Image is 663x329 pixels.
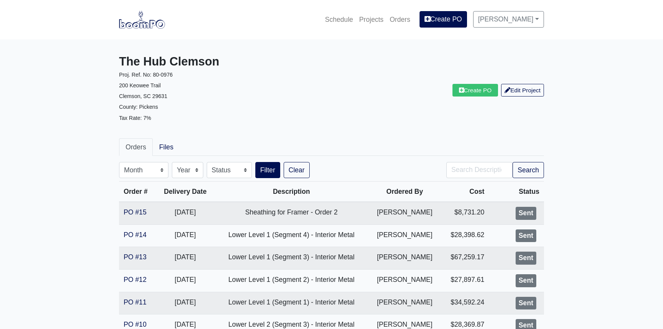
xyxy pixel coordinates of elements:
[214,292,369,314] td: Lower Level 1 (Segment 1) - Interior Metal
[441,269,489,292] td: $27,897.61
[489,182,544,202] th: Status
[119,55,326,69] h3: The Hub Clemson
[156,269,214,292] td: [DATE]
[501,84,544,97] a: Edit Project
[156,224,214,247] td: [DATE]
[119,72,173,78] small: Proj. Ref. No: 80-0976
[124,253,147,261] a: PO #13
[284,162,310,178] a: Clear
[153,138,180,156] a: Files
[156,182,214,202] th: Delivery Date
[119,104,158,110] small: County: Pickens
[214,202,369,224] td: Sheathing for Framer - Order 2
[119,182,156,202] th: Order #
[369,247,441,270] td: [PERSON_NAME]
[420,11,467,27] a: Create PO
[473,11,544,27] a: [PERSON_NAME]
[156,202,214,224] td: [DATE]
[441,247,489,270] td: $67,259.17
[369,202,441,224] td: [PERSON_NAME]
[441,292,489,314] td: $34,592.24
[124,276,147,283] a: PO #12
[516,274,536,287] div: Sent
[124,231,147,239] a: PO #14
[369,292,441,314] td: [PERSON_NAME]
[369,269,441,292] td: [PERSON_NAME]
[124,298,147,306] a: PO #11
[214,269,369,292] td: Lower Level 1 (Segment 2) - Interior Metal
[356,11,387,28] a: Projects
[516,229,536,242] div: Sent
[119,82,161,88] small: 200 Keowee Trail
[119,115,151,121] small: Tax Rate: 7%
[441,224,489,247] td: $28,398.62
[387,11,413,28] a: Orders
[322,11,356,28] a: Schedule
[513,162,544,178] button: Search
[446,162,513,178] input: Search
[214,182,369,202] th: Description
[369,182,441,202] th: Ordered By
[119,138,153,156] a: Orders
[119,93,167,99] small: Clemson, SC 29631
[156,247,214,270] td: [DATE]
[452,84,498,97] a: Create PO
[516,297,536,310] div: Sent
[255,162,280,178] button: Filter
[124,321,147,328] a: PO #10
[214,224,369,247] td: Lower Level 1 (Segment 4) - Interior Metal
[516,207,536,220] div: Sent
[441,202,489,224] td: $8,731.20
[441,182,489,202] th: Cost
[369,224,441,247] td: [PERSON_NAME]
[124,208,147,216] a: PO #15
[214,247,369,270] td: Lower Level 1 (Segment 3) - Interior Metal
[516,252,536,265] div: Sent
[156,292,214,314] td: [DATE]
[119,11,165,28] img: boomPO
